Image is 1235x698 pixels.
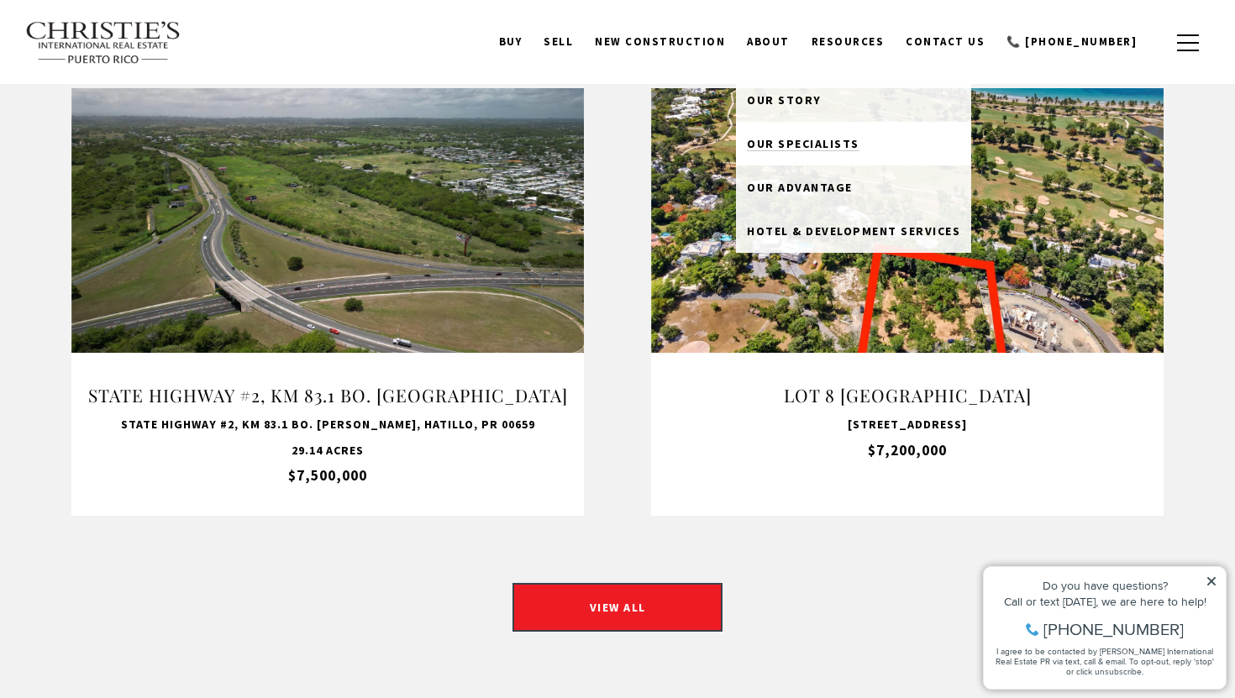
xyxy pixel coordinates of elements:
span: New Construction [595,34,725,49]
span: [PHONE_NUMBER] [69,79,209,96]
img: Christie's International Real Estate text transparent background [25,21,181,65]
a: SELL [533,26,584,58]
span: I agree to be contacted by [PERSON_NAME] International Real Estate PR via text, call & email. To ... [21,103,239,135]
a: search [1148,34,1166,52]
span: Contact Us [906,34,985,49]
div: Call or text [DATE], we are here to help! [18,54,243,66]
button: button [1166,18,1210,67]
a: Our Specialists [736,122,971,165]
a: New Construction [584,26,736,58]
a: Hotel & Development Services [736,209,971,253]
div: Do you have questions? [18,38,243,50]
span: 📞 [PHONE_NUMBER] [1006,34,1137,49]
span: Our Specialists [747,136,859,151]
a: Our Story [736,78,971,122]
span: Hotel & Development Services [747,223,960,239]
span: Our Story [747,92,822,108]
a: About [736,26,801,58]
a: VIEW ALL [512,583,723,632]
a: Resources [801,26,896,58]
span: Our Advantage [747,180,853,195]
a: BUY [488,26,533,58]
a: Our Advantage [736,165,971,209]
a: call 9393373000 [996,26,1148,58]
